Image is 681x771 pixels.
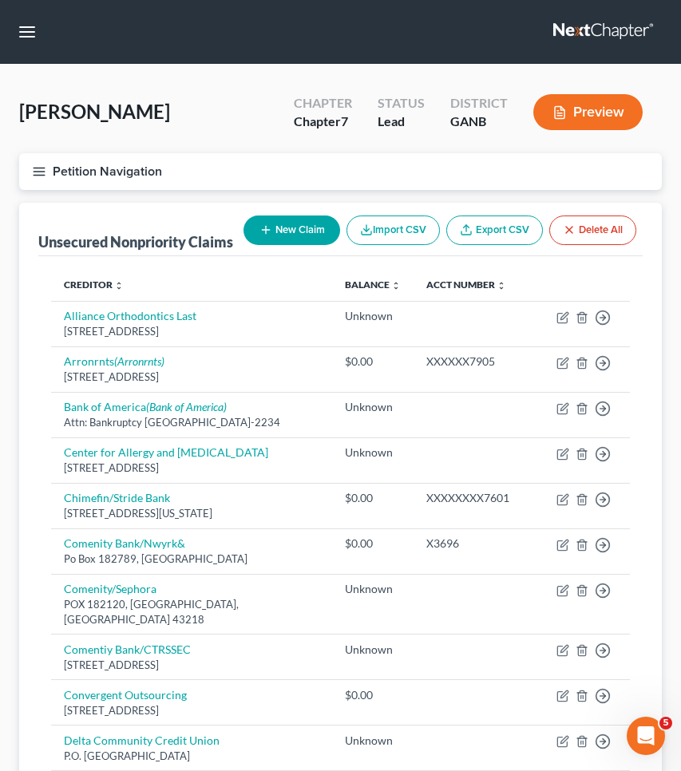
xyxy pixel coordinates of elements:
[378,94,425,113] div: Status
[64,582,156,595] a: Comenity/Sephora
[345,733,401,749] div: Unknown
[426,354,531,370] div: XXXXXX7905
[64,309,196,322] a: Alliance Orthodontics Last
[533,94,643,130] button: Preview
[64,400,227,413] a: Bank of America(Bank of America)
[345,279,401,291] a: Balance unfold_more
[64,491,170,504] a: Chimefin/Stride Bank
[64,354,164,368] a: Arronrnts(Arronrnts)
[345,354,401,370] div: $0.00
[114,354,164,368] i: (Arronrnts)
[64,749,319,764] div: P.O. [GEOGRAPHIC_DATA]
[450,94,508,113] div: District
[446,215,543,245] a: Export CSV
[341,113,348,128] span: 7
[64,324,319,339] div: [STREET_ADDRESS]
[345,581,401,597] div: Unknown
[294,94,352,113] div: Chapter
[38,232,233,251] div: Unsecured Nonpriority Claims
[64,279,124,291] a: Creditor unfold_more
[391,281,401,291] i: unfold_more
[64,703,319,718] div: [STREET_ADDRESS]
[294,113,352,131] div: Chapter
[627,717,665,755] iframe: Intercom live chat
[549,215,636,245] button: Delete All
[19,153,662,190] button: Petition Navigation
[345,445,401,461] div: Unknown
[426,490,531,506] div: XXXXXXXX7601
[345,687,401,703] div: $0.00
[64,733,220,747] a: Delta Community Credit Union
[64,370,319,385] div: [STREET_ADDRESS]
[114,281,124,291] i: unfold_more
[345,399,401,415] div: Unknown
[64,415,319,430] div: Attn: Bankruptcy [GEOGRAPHIC_DATA]-2234
[346,215,440,245] button: Import CSV
[64,506,319,521] div: [STREET_ADDRESS][US_STATE]
[243,215,340,245] button: New Claim
[426,279,506,291] a: Acct Number unfold_more
[345,536,401,552] div: $0.00
[64,552,319,567] div: Po Box 182789, [GEOGRAPHIC_DATA]
[64,597,319,627] div: POX 182120, [GEOGRAPHIC_DATA], [GEOGRAPHIC_DATA] 43218
[450,113,508,131] div: GANB
[64,658,319,673] div: [STREET_ADDRESS]
[426,536,531,552] div: X3696
[146,400,227,413] i: (Bank of America)
[64,445,268,459] a: Center for Allergy and [MEDICAL_DATA]
[64,642,191,656] a: Comentiy Bank/CTRSSEC
[345,490,401,506] div: $0.00
[378,113,425,131] div: Lead
[345,308,401,324] div: Unknown
[64,461,319,476] div: [STREET_ADDRESS]
[497,281,506,291] i: unfold_more
[64,688,187,702] a: Convergent Outsourcing
[19,100,170,123] span: [PERSON_NAME]
[659,717,672,729] span: 5
[64,536,185,550] a: Comenity Bank/Nwyrk&
[345,642,401,658] div: Unknown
